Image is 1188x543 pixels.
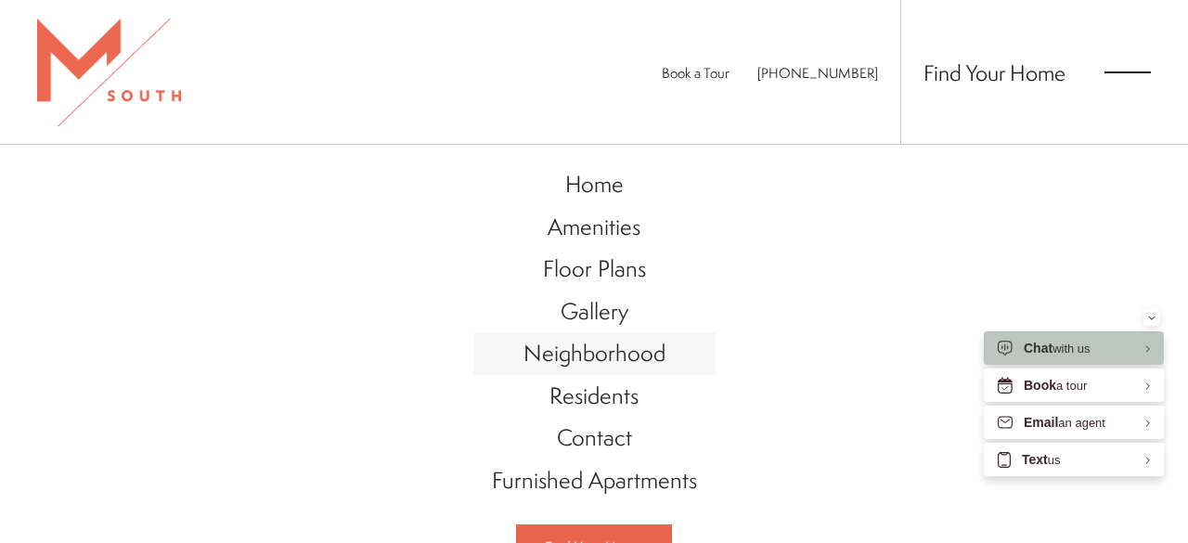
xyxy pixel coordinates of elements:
span: Neighborhood [523,337,665,368]
span: Floor Plans [543,252,646,284]
a: Go to Contact [473,417,716,459]
a: Call Us at 813-570-8014 [757,63,878,83]
span: Amenities [548,211,640,242]
a: Find Your Home [923,58,1065,87]
a: Go to Furnished Apartments (opens in a new tab) [473,459,716,502]
button: Open Menu [1104,64,1151,81]
a: Go to Residents [473,375,716,418]
img: MSouth [37,19,181,126]
span: Gallery [561,295,628,327]
span: [PHONE_NUMBER] [757,63,878,83]
a: Go to Gallery [473,291,716,333]
span: Residents [549,380,639,411]
span: Furnished Apartments [492,464,697,496]
a: Go to Floor Plans [473,248,716,291]
span: Contact [557,421,632,453]
a: Go to Amenities [473,206,716,249]
a: Book a Tour [662,63,730,83]
a: Go to Neighborhood [473,332,716,375]
span: Home [565,168,624,200]
a: Go to Home [473,163,716,206]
